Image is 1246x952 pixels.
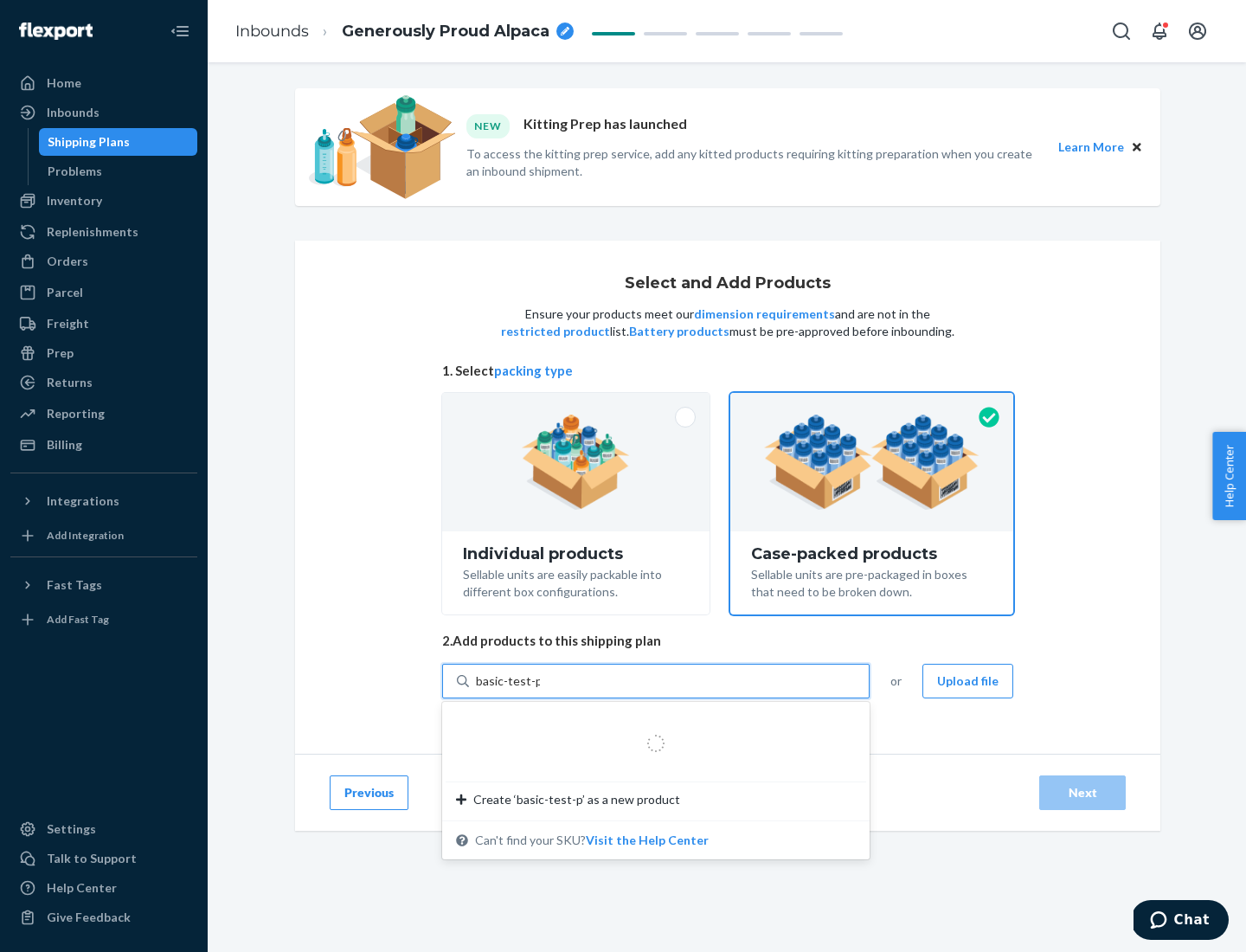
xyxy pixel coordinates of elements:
div: Prep [47,344,74,362]
a: Home [10,69,197,97]
div: Home [47,74,81,92]
p: Kitting Prep has launched [523,114,687,138]
button: Previous [330,775,408,810]
button: Learn More [1058,138,1124,157]
div: Parcel [47,284,83,301]
button: Fast Tags [10,571,197,599]
div: Freight [47,315,89,332]
img: Flexport logo [19,23,93,40]
div: Individual products [463,545,689,563]
a: Billing [10,431,197,459]
a: Inbounds [10,99,197,126]
button: packing type [494,362,573,380]
a: Freight [10,310,197,338]
div: Inbounds [47,104,100,121]
div: Inventory [47,192,102,209]
div: Settings [47,820,96,838]
div: Give Feedback [47,909,131,926]
ol: breadcrumbs [222,6,588,57]
button: Close [1127,138,1146,157]
a: Replenishments [10,218,197,246]
div: Returns [47,374,93,391]
a: Problems [39,158,198,185]
a: Inventory [10,187,197,215]
span: or [890,672,902,690]
div: Sellable units are pre-packaged in boxes that need to be broken down. [751,563,992,601]
div: Case-packed products [751,545,992,563]
div: Reporting [47,405,105,422]
div: Integrations [47,492,119,510]
div: NEW [466,114,510,138]
button: Upload file [922,664,1013,698]
button: Next [1039,775,1126,810]
button: Battery products [629,323,729,340]
button: Integrations [10,487,197,515]
a: Add Fast Tag [10,606,197,634]
button: Help Center [1212,432,1246,520]
span: 1. Select [442,362,1013,380]
input: Create ‘basic-test-p’ as a new productCan't find your SKU?Visit the Help Center [476,672,540,690]
p: Ensure your products meet our and are not in the list. must be pre-approved before inbounding. [499,306,956,340]
button: Talk to Support [10,845,197,872]
a: Shipping Plans [39,128,198,156]
div: Orders [47,253,88,270]
button: Open Search Box [1104,14,1139,48]
a: Add Integration [10,522,197,550]
div: Billing [47,436,82,453]
a: Prep [10,339,197,367]
div: Shipping Plans [48,133,130,151]
a: Settings [10,815,197,843]
p: To access the kitting prep service, add any kitted products requiring kitting preparation when yo... [466,145,1043,180]
button: Open account menu [1180,14,1215,48]
div: Add Integration [47,528,124,543]
button: dimension requirements [694,306,835,323]
img: individual-pack.facf35554cb0f1810c75b2bd6df2d64e.png [522,415,630,510]
a: Orders [10,248,197,275]
h1: Select and Add Products [625,275,831,293]
span: 2. Add products to this shipping plan [442,632,1013,650]
button: Create ‘basic-test-p’ as a new productCan't find your SKU? [586,832,709,849]
div: Next [1054,784,1111,801]
div: Problems [48,163,102,180]
button: Close Navigation [163,14,197,48]
button: Open notifications [1142,14,1177,48]
button: restricted product [501,323,610,340]
a: Reporting [10,400,197,428]
div: Talk to Support [47,850,137,867]
a: Help Center [10,874,197,902]
div: Add Fast Tag [47,612,109,627]
div: Fast Tags [47,576,102,594]
div: Sellable units are easily packable into different box configurations. [463,563,689,601]
a: Returns [10,369,197,396]
a: Inbounds [235,22,309,41]
img: case-pack.59cecea509d18c883b923b81aeac6d0b.png [764,415,979,510]
button: Give Feedback [10,904,197,931]
iframe: Opens a widget where you can chat to one of our agents [1134,900,1229,943]
div: Help Center [47,879,117,897]
span: Can't find your SKU? [475,832,709,849]
span: Generously Proud Alpaca [342,21,549,43]
div: Replenishments [47,223,138,241]
a: Parcel [10,279,197,306]
span: Create ‘basic-test-p’ as a new product [473,791,680,808]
